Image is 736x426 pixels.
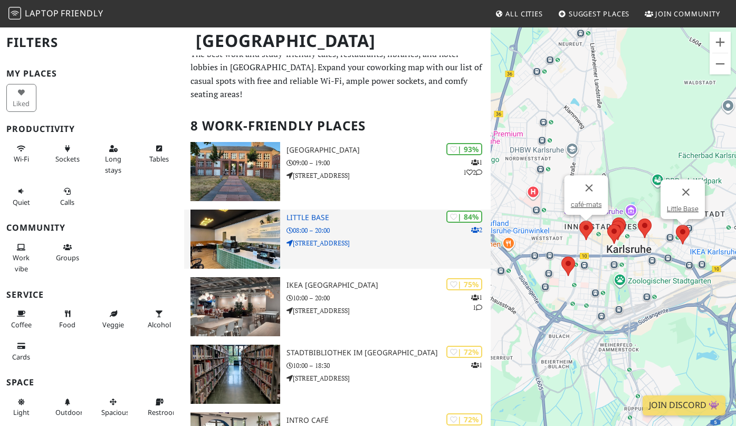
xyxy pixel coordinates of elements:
span: Veggie [102,320,124,329]
button: Calls [52,183,82,211]
button: Restroom [145,393,175,421]
img: Stadtbibliothek im Neuen Ständehaus [190,345,280,404]
button: Groups [52,239,82,267]
span: Work-friendly tables [149,154,169,164]
h3: Service [6,290,178,300]
span: Stable Wi-Fi [14,154,29,164]
span: Friendly [61,7,103,19]
div: | 75% [446,278,482,290]
h3: My Places [6,69,178,79]
button: Light [6,393,36,421]
button: Work vibe [6,239,36,277]
a: Suggest Places [554,4,634,23]
h3: Stadtbibliothek im [GEOGRAPHIC_DATA] [286,348,491,357]
a: IKEA Karlsruhe | 75% 11 IKEA [GEOGRAPHIC_DATA] 10:00 – 20:00 [STREET_ADDRESS] [184,277,491,336]
h2: 8 Work-Friendly Places [190,110,484,142]
span: Quiet [13,197,30,207]
img: LaptopFriendly [8,7,21,20]
button: Outdoor [52,393,82,421]
span: People working [13,253,30,273]
button: Veggie [98,305,128,333]
a: Little Base | 84% 2 Little Base 08:00 – 20:00 [STREET_ADDRESS] [184,210,491,269]
p: 1 1 [471,292,482,313]
p: [STREET_ADDRESS] [286,171,491,181]
h3: intro CAFÉ [286,416,491,425]
button: Long stays [98,140,128,178]
p: The best work and study-friendly cafes, restaurants, libraries, and hotel lobbies in [GEOGRAPHIC_... [190,48,484,101]
button: Schließen [576,175,601,201]
h3: Productivity [6,124,178,134]
button: Food [52,305,82,333]
button: Verkleinern [710,53,731,74]
div: | 72% [446,346,482,358]
button: Vergrößern [710,32,731,53]
button: Alcohol [145,305,175,333]
h2: Filters [6,26,178,59]
span: Food [59,320,75,329]
span: Restroom [148,408,179,417]
p: 1 [471,360,482,370]
button: Wi-Fi [6,140,36,168]
span: Video/audio calls [60,197,74,207]
a: LaptopFriendly LaptopFriendly [8,5,103,23]
h3: Space [6,377,178,387]
span: Group tables [56,253,79,262]
a: café-mats [570,201,601,209]
span: Coffee [11,320,32,329]
img: Little Base [190,210,280,269]
button: Quiet [6,183,36,211]
a: All Cities [491,4,547,23]
span: Suggest Places [569,9,630,18]
a: Baden State Library | 93% 112 [GEOGRAPHIC_DATA] 09:00 – 19:00 [STREET_ADDRESS] [184,142,491,201]
a: Stadtbibliothek im Neuen Ständehaus | 72% 1 Stadtbibliothek im [GEOGRAPHIC_DATA] 10:00 – 18:30 [S... [184,345,491,404]
a: Join Discord 👾 [643,395,725,415]
span: Credit cards [12,352,30,362]
a: Little Base [667,205,699,213]
button: Coffee [6,305,36,333]
p: 2 [471,225,482,235]
span: Spacious [101,408,129,417]
button: Schließen [673,179,699,205]
p: [STREET_ADDRESS] [286,238,491,248]
div: | 93% [446,143,482,155]
div: | 84% [446,211,482,223]
a: Join Community [641,4,724,23]
h1: [GEOGRAPHIC_DATA] [187,26,489,55]
span: Join Community [655,9,720,18]
button: Sockets [52,140,82,168]
p: 10:00 – 20:00 [286,293,491,303]
img: IKEA Karlsruhe [190,277,280,336]
p: [STREET_ADDRESS] [286,373,491,383]
h3: Little Base [286,213,491,222]
span: Long stays [105,154,121,174]
span: Natural light [13,408,30,417]
span: Outdoor area [55,408,83,417]
p: 10:00 – 18:30 [286,361,491,371]
p: 1 1 2 [463,157,482,177]
p: 08:00 – 20:00 [286,225,491,235]
button: Tables [145,140,175,168]
span: All Cities [505,9,543,18]
span: Alcohol [148,320,171,329]
div: | 72% [446,413,482,425]
span: Laptop [25,7,59,19]
p: [STREET_ADDRESS] [286,306,491,316]
img: Baden State Library [190,142,280,201]
button: Spacious [98,393,128,421]
p: 09:00 – 19:00 [286,158,491,168]
h3: [GEOGRAPHIC_DATA] [286,146,491,155]
button: Cards [6,337,36,365]
span: Power sockets [55,154,80,164]
h3: Community [6,223,178,233]
h3: IKEA [GEOGRAPHIC_DATA] [286,281,491,290]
